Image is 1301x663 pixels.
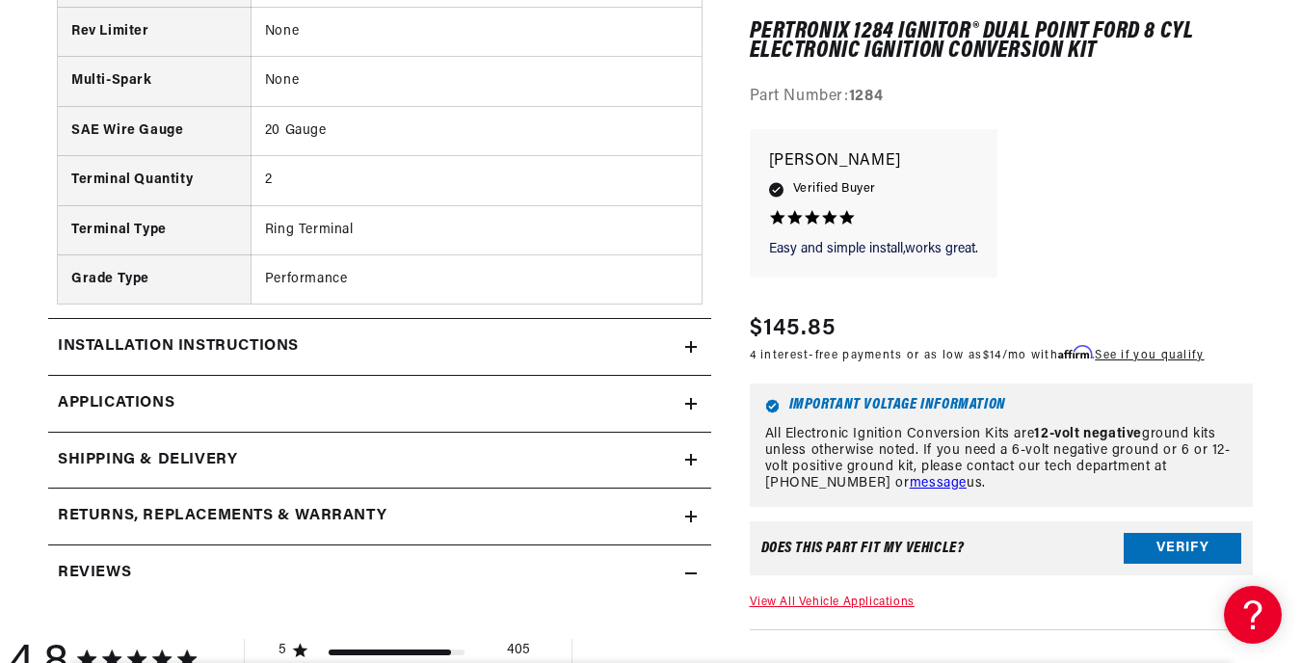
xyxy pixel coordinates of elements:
td: 20 Gauge [251,106,701,155]
td: None [251,7,701,56]
h2: Installation instructions [58,334,299,359]
button: Verify [1124,534,1241,565]
summary: Installation instructions [48,319,711,375]
h2: Reviews [58,561,131,586]
a: Applications [48,376,711,433]
th: Grade Type [58,254,251,304]
td: None [251,57,701,106]
a: message [910,476,967,491]
a: View All Vehicle Applications [750,597,915,609]
span: Affirm [1058,346,1092,360]
strong: 12-volt negative [1034,427,1142,441]
th: Multi-Spark [58,57,251,106]
td: Performance [251,254,701,304]
div: Part Number: [750,86,1254,111]
th: Terminal Type [58,205,251,254]
summary: Returns, Replacements & Warranty [48,489,711,544]
h6: Important Voltage Information [765,399,1238,413]
td: Ring Terminal [251,205,701,254]
strong: 1284 [849,90,883,105]
div: Does This part fit My vehicle? [761,542,965,557]
th: SAE Wire Gauge [58,106,251,155]
summary: Reviews [48,545,711,601]
h1: PerTronix 1284 Ignitor® Dual Point Ford 8 cyl Electronic Ignition Conversion Kit [750,22,1254,62]
th: Terminal Quantity [58,156,251,205]
p: 4 interest-free payments or as low as /mo with . [750,347,1205,365]
h2: Returns, Replacements & Warranty [58,504,386,529]
p: [PERSON_NAME] [769,148,978,175]
div: 5 [279,642,287,659]
summary: Shipping & Delivery [48,433,711,489]
span: Applications [58,391,174,416]
span: $145.85 [750,312,836,347]
p: All Electronic Ignition Conversion Kits are ground kits unless otherwise noted. If you need a 6-v... [765,427,1238,491]
span: $14 [983,351,1002,362]
span: Verified Buyer [793,179,876,200]
a: See if you qualify - Learn more about Affirm Financing (opens in modal) [1095,351,1204,362]
h2: Shipping & Delivery [58,448,237,473]
p: Easy and simple install,works great. [769,240,978,259]
th: Rev Limiter [58,7,251,56]
td: 2 [251,156,701,205]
